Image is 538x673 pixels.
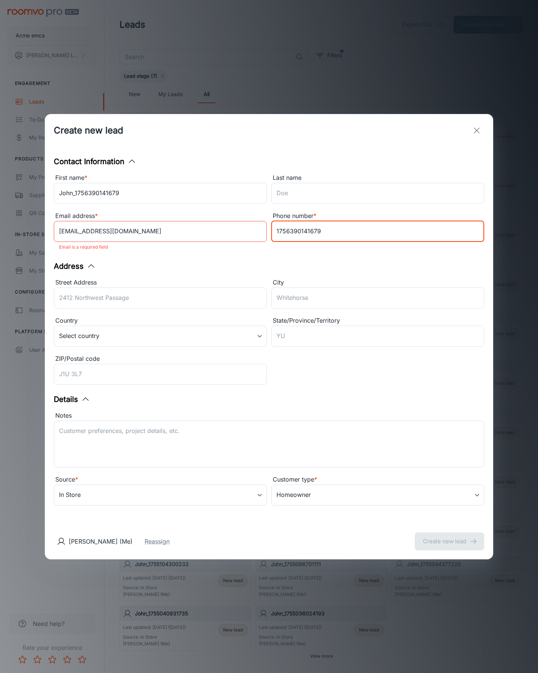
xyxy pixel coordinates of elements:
div: Notes [54,411,484,421]
div: ZIP/Postal code [54,354,267,364]
button: Reassign [145,537,170,546]
div: Phone number [271,211,484,221]
div: State/Province/Territory [271,316,484,326]
input: 2412 Northwest Passage [54,288,267,308]
div: Street Address [54,278,267,288]
p: [PERSON_NAME] (Me) [69,537,133,546]
div: Last name [271,173,484,183]
h1: Create new lead [54,124,123,137]
button: Address [54,261,96,272]
p: Email is a required field [59,243,262,252]
button: exit [469,123,484,138]
div: In Store [54,485,267,505]
div: Homeowner [271,485,484,505]
div: First name [54,173,267,183]
input: myname@example.com [54,221,267,242]
input: Doe [271,183,484,204]
input: YU [271,326,484,347]
button: Details [54,394,90,405]
input: +1 439-123-4567 [271,221,484,242]
input: John [54,183,267,204]
div: Select country [54,326,267,347]
input: J1U 3L7 [54,364,267,385]
button: Contact Information [54,156,136,167]
div: Source [54,475,267,485]
div: Country [54,316,267,326]
input: Whitehorse [271,288,484,308]
div: Email address [54,211,267,221]
div: Customer type [271,475,484,485]
div: City [271,278,484,288]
